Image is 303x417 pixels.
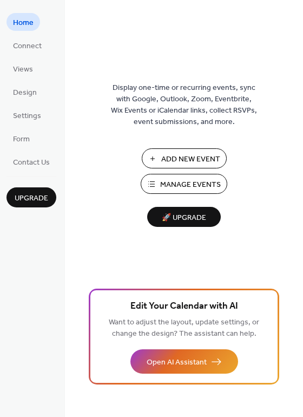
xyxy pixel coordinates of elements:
[13,110,41,122] span: Settings
[6,60,39,77] a: Views
[13,87,37,99] span: Design
[6,13,40,31] a: Home
[13,41,42,52] span: Connect
[13,64,33,75] span: Views
[142,148,227,168] button: Add New Event
[161,154,220,165] span: Add New Event
[13,157,50,168] span: Contact Us
[109,315,259,341] span: Want to adjust the layout, update settings, or change the design? The assistant can help.
[6,106,48,124] a: Settings
[147,357,207,368] span: Open AI Assistant
[13,134,30,145] span: Form
[111,82,257,128] span: Display one-time or recurring events, sync with Google, Outlook, Zoom, Eventbrite, Wix Events or ...
[6,83,43,101] a: Design
[141,174,227,194] button: Manage Events
[6,187,56,207] button: Upgrade
[147,207,221,227] button: 🚀 Upgrade
[130,299,238,314] span: Edit Your Calendar with AI
[6,36,48,54] a: Connect
[6,129,36,147] a: Form
[13,17,34,29] span: Home
[154,211,214,225] span: 🚀 Upgrade
[130,349,238,374] button: Open AI Assistant
[6,153,56,171] a: Contact Us
[160,179,221,191] span: Manage Events
[15,193,48,204] span: Upgrade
